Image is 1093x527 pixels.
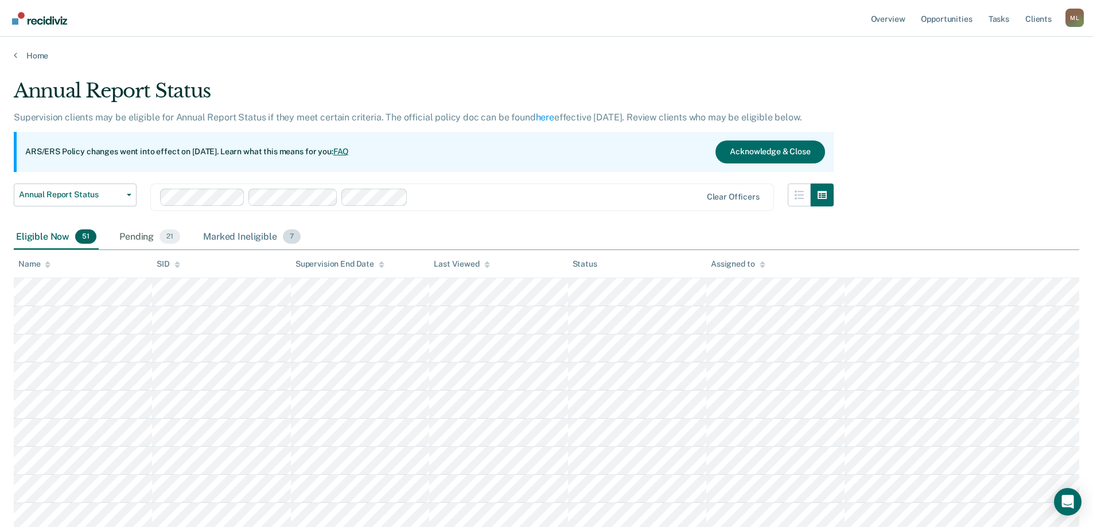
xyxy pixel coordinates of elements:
p: Supervision clients may be eligible for Annual Report Status if they meet certain criteria. The o... [14,112,802,123]
button: Annual Report Status [14,184,137,206]
div: Clear officers [707,192,760,202]
p: ARS/ERS Policy changes went into effect on [DATE]. Learn what this means for you: [25,146,349,158]
div: Assigned to [711,259,765,269]
span: 21 [160,229,180,244]
div: Last Viewed [434,259,489,269]
a: here [536,112,554,123]
img: Recidiviz [12,12,67,25]
button: Acknowledge & Close [715,140,824,163]
a: FAQ [333,147,349,156]
div: Annual Report Status [14,79,834,112]
div: Pending21 [117,225,182,250]
div: Eligible Now51 [14,225,99,250]
button: Profile dropdown button [1065,9,1084,27]
div: Name [18,259,50,269]
span: 51 [75,229,96,244]
span: Annual Report Status [19,190,122,200]
span: 7 [283,229,301,244]
div: SID [157,259,180,269]
a: Home [14,50,1079,61]
div: Marked Ineligible7 [201,225,303,250]
div: Supervision End Date [295,259,384,269]
div: M L [1065,9,1084,27]
div: Status [573,259,597,269]
div: Open Intercom Messenger [1054,488,1082,516]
